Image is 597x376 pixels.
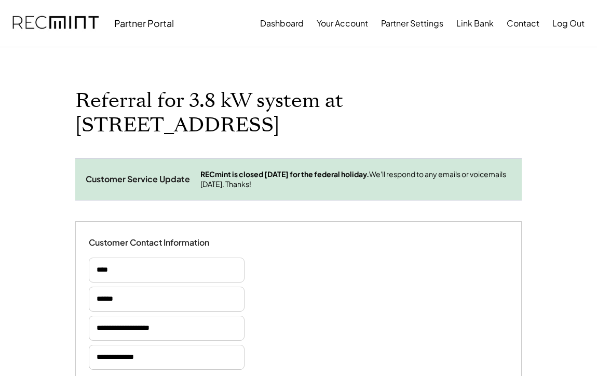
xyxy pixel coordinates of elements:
[89,237,209,248] div: Customer Contact Information
[260,13,304,34] button: Dashboard
[200,169,511,190] div: We'll respond to any emails or voicemails [DATE]. Thanks!
[507,13,539,34] button: Contact
[114,17,174,29] div: Partner Portal
[317,13,368,34] button: Your Account
[381,13,443,34] button: Partner Settings
[75,89,522,138] h1: Referral for 3.8 kW system at [STREET_ADDRESS]
[200,169,369,179] strong: RECmint is closed [DATE] for the federal holiday.
[12,6,99,41] img: recmint-logotype%403x.png
[552,13,585,34] button: Log Out
[86,174,190,185] div: Customer Service Update
[456,13,494,34] button: Link Bank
